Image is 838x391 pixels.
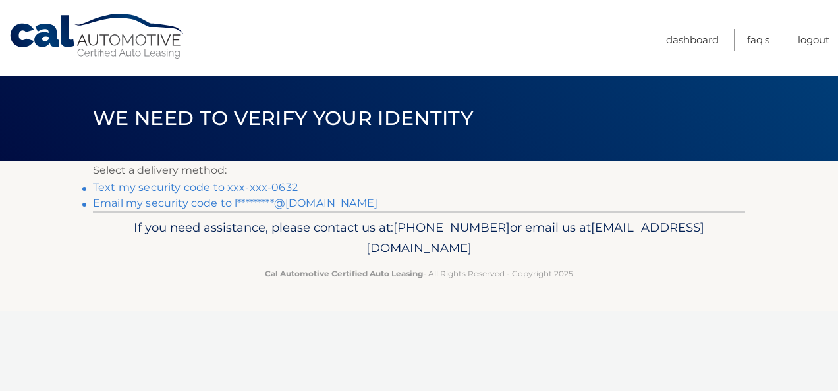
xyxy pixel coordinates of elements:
[93,106,473,130] span: We need to verify your identity
[93,197,377,209] a: Email my security code to l*********@[DOMAIN_NAME]
[101,217,737,259] p: If you need assistance, please contact us at: or email us at
[747,29,769,51] a: FAQ's
[93,181,298,194] a: Text my security code to xxx-xxx-0632
[666,29,719,51] a: Dashboard
[93,161,745,180] p: Select a delivery method:
[101,267,737,280] p: - All Rights Reserved - Copyright 2025
[9,13,186,60] a: Cal Automotive
[393,220,510,235] span: [PHONE_NUMBER]
[265,269,423,278] strong: Cal Automotive Certified Auto Leasing
[798,29,829,51] a: Logout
